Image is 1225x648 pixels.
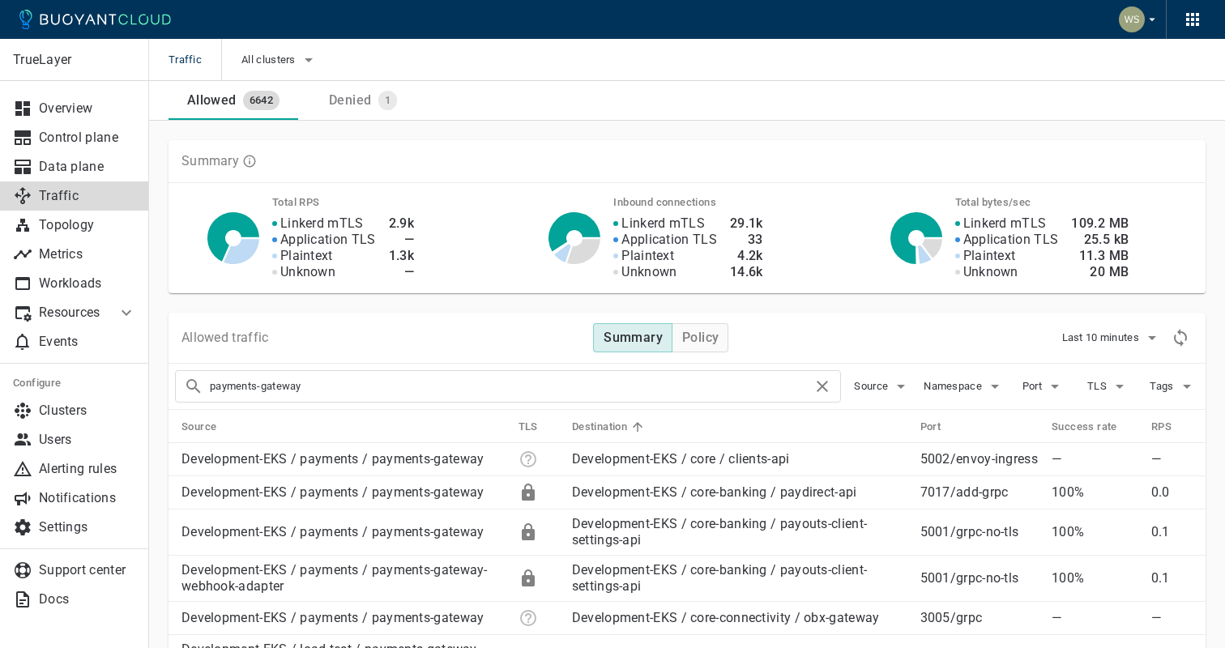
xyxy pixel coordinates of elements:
[322,86,371,109] div: Denied
[280,215,364,232] p: Linkerd mTLS
[39,403,136,419] p: Clusters
[730,264,763,280] h4: 14.6k
[963,264,1018,280] p: Unknown
[169,39,221,81] span: Traffic
[1071,215,1129,232] h4: 109.2 MB
[621,232,717,248] p: Application TLS
[1151,420,1172,433] h5: RPS
[920,610,1039,626] p: 3005 / grpc
[854,380,891,393] span: Source
[1150,380,1176,393] span: Tags
[181,610,484,625] a: Development-EKS / payments / payments-gateway
[1062,326,1163,350] button: Last 10 minutes
[389,232,415,248] h4: —
[13,377,136,390] h5: Configure
[241,53,299,66] span: All clusters
[39,562,136,578] p: Support center
[730,232,763,248] h4: 33
[924,380,985,393] span: Namespace
[1018,374,1069,399] button: Port
[39,130,136,146] p: Control plane
[920,484,1039,501] p: 7017 / add-grpc
[593,323,672,352] button: Summary
[39,100,136,117] p: Overview
[920,524,1039,540] p: 5001 / grpc-no-tls
[519,420,538,433] h5: TLS
[169,81,298,120] a: Allowed6642
[920,420,941,433] h5: Port
[1052,610,1138,626] p: —
[1147,374,1199,399] button: Tags
[572,451,790,467] a: Development-EKS / core / clients-api
[572,420,648,434] span: Destination
[1052,451,1138,467] p: —
[39,432,136,448] p: Users
[854,374,911,399] button: Source
[1151,420,1193,434] span: RPS
[1052,570,1138,586] p: 100%
[389,215,415,232] h4: 2.9k
[298,81,428,120] a: Denied1
[963,248,1016,264] p: Plaintext
[39,490,136,506] p: Notifications
[389,264,415,280] h4: —
[39,275,136,292] p: Workloads
[920,570,1039,586] p: 5001 / grpc-no-tls
[1071,232,1129,248] h4: 25.5 kB
[572,420,627,433] h5: Destination
[181,562,488,594] a: Development-EKS / payments / payments-gateway-webhook-adapter
[280,232,376,248] p: Application TLS
[39,159,136,175] p: Data plane
[924,374,1005,399] button: Namespace
[572,562,867,594] a: Development-EKS / core-banking / payouts-client-settings-api
[39,591,136,607] p: Docs
[1052,484,1138,501] p: 100%
[519,420,559,434] span: TLS
[963,232,1059,248] p: Application TLS
[1151,451,1193,467] p: —
[1151,570,1193,586] p: 0.1
[1052,420,1138,434] span: Success rate
[210,375,813,398] input: Search
[378,94,397,107] span: 1
[920,451,1039,467] p: 5002 / envoy-ingress
[621,248,674,264] p: Plaintext
[604,330,663,346] h4: Summary
[39,519,136,535] p: Settings
[242,154,257,168] svg: TLS data is compiled from traffic seen by Linkerd proxies. RPS and TCP bytes reflect both inbound...
[181,420,237,434] span: Source
[181,153,239,169] p: Summary
[730,248,763,264] h4: 4.2k
[181,420,216,433] h5: Source
[39,188,136,204] p: Traffic
[1052,420,1117,433] h5: Success rate
[1151,484,1193,501] p: 0.0
[621,264,677,280] p: Unknown
[1062,331,1143,344] span: Last 10 minutes
[280,248,333,264] p: Plaintext
[243,94,280,107] span: 6642
[519,608,538,628] div: Unknown
[572,484,857,500] a: Development-EKS / core-banking / paydirect-api
[181,484,484,500] a: Development-EKS / payments / payments-gateway
[572,516,867,548] a: Development-EKS / core-banking / payouts-client-settings-api
[963,215,1047,232] p: Linkerd mTLS
[1151,610,1193,626] p: —
[181,524,484,539] a: Development-EKS / payments / payments-gateway
[39,461,136,477] p: Alerting rules
[13,52,135,68] p: TrueLayer
[1071,248,1129,264] h4: 11.3 MB
[1022,380,1045,393] span: Port
[519,450,538,469] div: Unknown
[389,248,415,264] h4: 1.3k
[682,330,719,346] h4: Policy
[672,323,728,352] button: Policy
[1082,374,1134,399] button: TLS
[280,264,335,280] p: Unknown
[1168,326,1193,350] div: Refresh metrics
[1119,6,1145,32] img: Weichung Shaw
[1071,264,1129,280] h4: 20 MB
[1151,524,1193,540] p: 0.1
[181,330,269,346] p: Allowed traffic
[920,420,962,434] span: Port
